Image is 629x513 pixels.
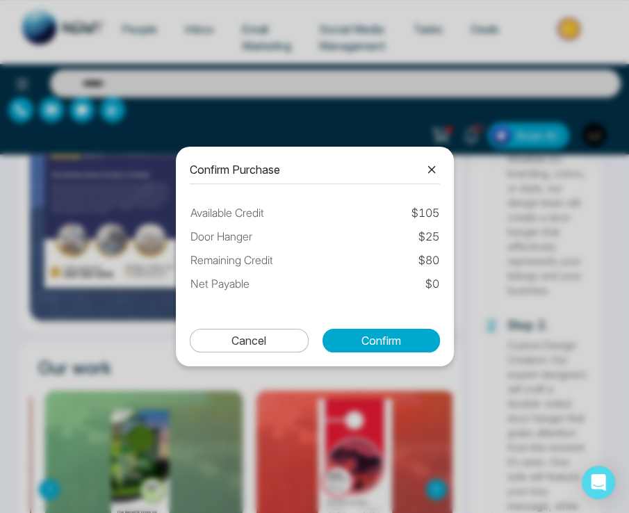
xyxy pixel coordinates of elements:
button: Confirm [322,329,440,352]
button: Cancel [190,329,309,352]
td: $ 0 [375,275,440,293]
p: Confirm Purchase [190,161,280,178]
td: $ 80 [375,251,440,269]
td: $ 25 [375,227,440,245]
td: Net Payable [190,275,375,293]
div: Open Intercom Messenger [582,466,615,499]
td: $ 105 [375,204,440,222]
td: Available Credit [190,204,375,222]
td: Door Hanger [190,227,375,245]
td: Remaining Credit [190,251,375,269]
